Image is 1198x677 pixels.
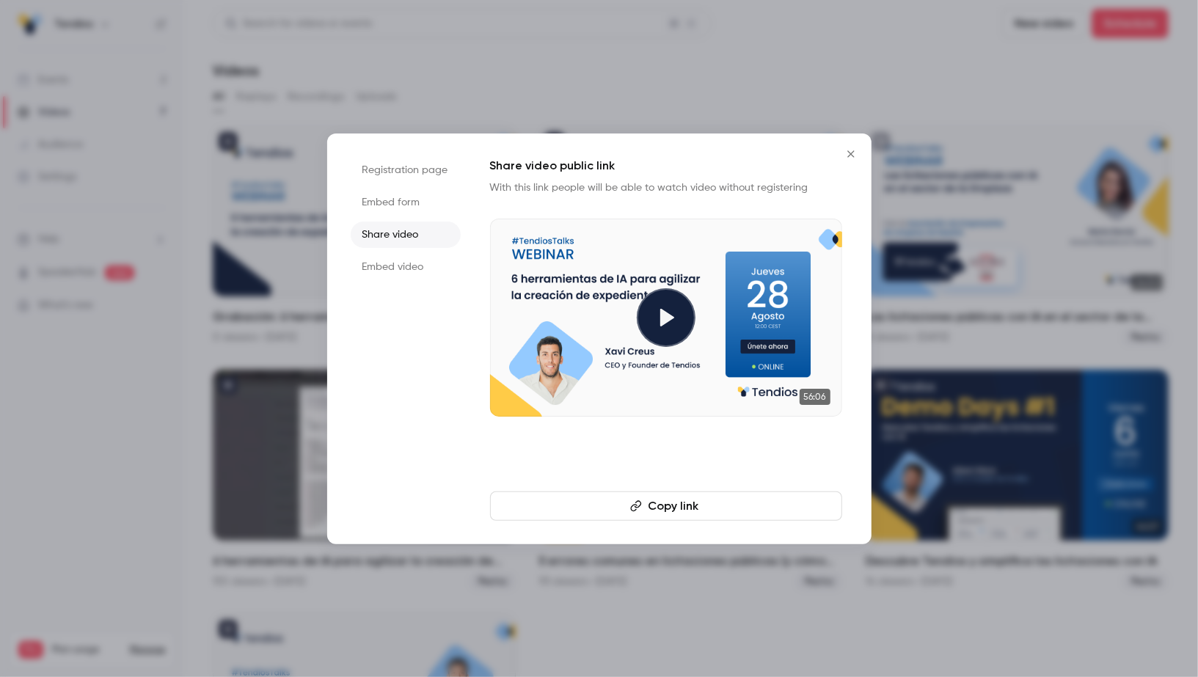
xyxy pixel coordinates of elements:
button: Close [836,139,866,169]
li: Share video [351,222,461,248]
li: Registration page [351,157,461,183]
a: 56:06 [490,219,842,417]
li: Embed video [351,254,461,280]
h1: Share video public link [490,157,842,175]
li: Embed form [351,189,461,216]
span: 56:06 [800,389,830,405]
button: Copy link [490,491,842,521]
p: With this link people will be able to watch video without registering [490,180,842,195]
